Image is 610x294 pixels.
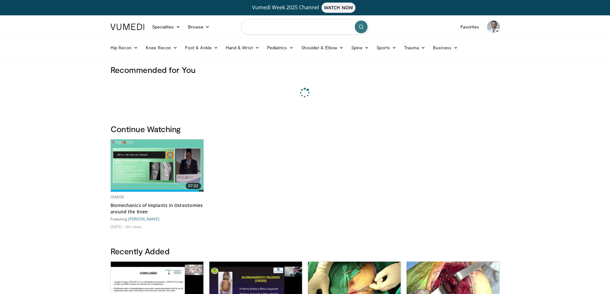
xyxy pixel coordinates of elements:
[222,41,263,54] a: Hand & Wrist
[110,202,204,215] a: Biomechanics of Implants in Osteotomies around the Knee
[487,20,500,33] img: Avatar
[457,20,483,33] a: Favorites
[429,41,462,54] a: Business
[181,41,222,54] a: Foot & Ankle
[373,41,400,54] a: Sports
[110,224,124,229] li: [DATE]
[111,139,204,192] a: 07:32
[142,41,181,54] a: Knee Recon
[347,41,373,54] a: Spine
[107,41,142,54] a: Hip Recon
[186,183,201,189] span: 07:32
[125,224,142,229] li: 103 views
[297,41,347,54] a: Shoulder & Elbow
[148,20,184,33] a: Specialties
[111,139,204,192] img: f3766dbe-a26a-4be5-90c7-d402d4bff632.620x360_q85_upscale.jpg
[110,216,204,221] div: Featuring:
[111,3,499,13] a: Vumedi Week 2025 ChannelWATCH NOW
[110,65,500,75] h3: Recommended for You
[241,19,369,35] input: Search topics, interventions
[400,41,429,54] a: Trauma
[184,20,214,33] a: Browse
[110,246,500,256] h3: Recently Added
[128,217,159,221] a: [PERSON_NAME]
[263,41,297,54] a: Pediatrics
[110,24,144,30] img: VuMedi Logo
[110,124,500,134] h3: Continue Watching
[110,194,125,200] a: ISAKOS
[321,3,355,13] span: WATCH NOW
